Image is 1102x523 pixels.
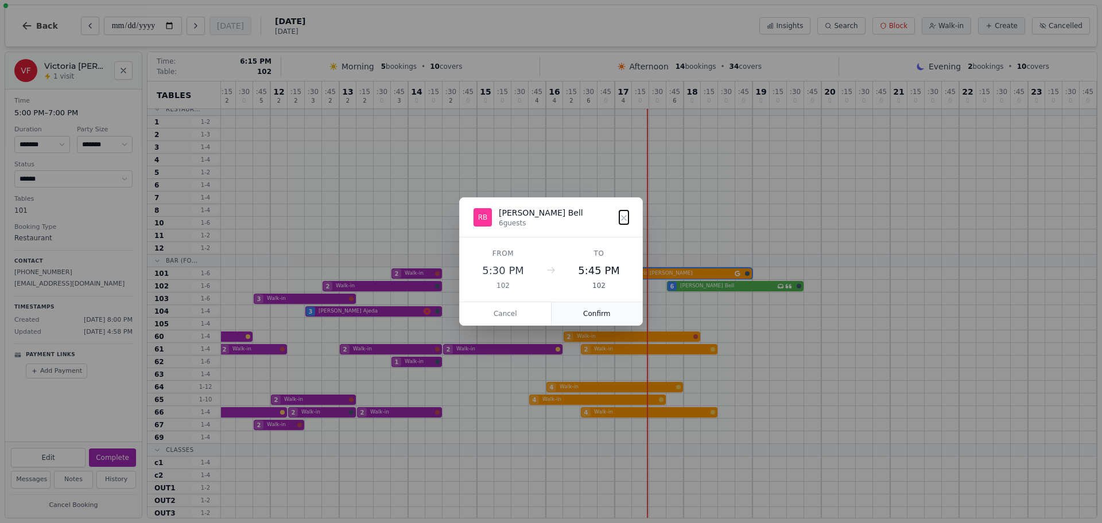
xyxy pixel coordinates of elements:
button: Confirm [552,302,643,325]
div: 6 guests [499,218,583,228]
div: To [569,249,628,258]
div: 5:45 PM [569,263,628,279]
div: From [474,249,533,258]
div: [PERSON_NAME] Bell [499,207,583,218]
div: 102 [569,281,628,290]
div: 5:30 PM [474,263,533,279]
div: 102 [474,281,533,290]
div: RB [474,208,492,227]
button: Cancel [460,302,552,325]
